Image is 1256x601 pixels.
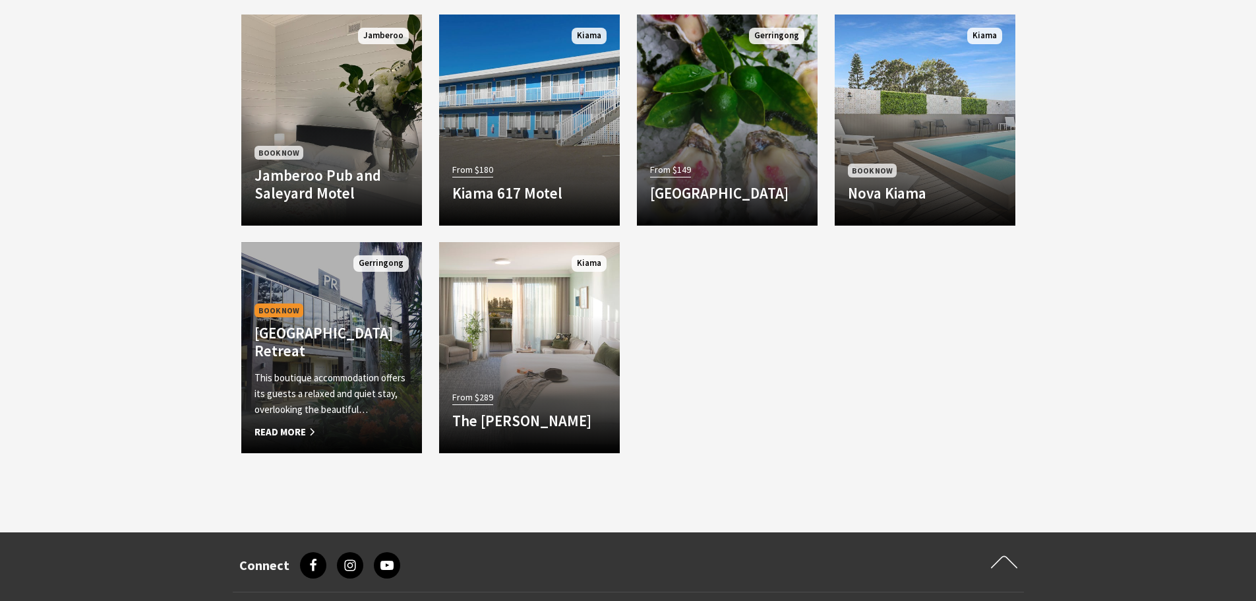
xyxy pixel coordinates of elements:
[572,28,607,44] span: Kiama
[239,557,289,573] h3: Connect
[254,303,303,317] span: Book Now
[254,370,409,418] p: This boutique accommodation offers its guests a relaxed and quiet stay, overlooking the beautiful…
[572,255,607,272] span: Kiama
[967,28,1002,44] span: Kiama
[848,184,1002,203] h4: Nova Kiama
[452,412,607,430] h4: The [PERSON_NAME]
[254,166,409,203] h4: Jamberoo Pub and Saleyard Motel
[358,28,409,44] span: Jamberoo
[452,390,493,405] span: From $289
[835,15,1015,226] a: Book Now Nova Kiama Kiama
[254,324,409,360] h4: [GEOGRAPHIC_DATA] Retreat
[254,146,303,160] span: Book Now
[452,162,493,177] span: From $180
[749,28,804,44] span: Gerringong
[650,162,691,177] span: From $149
[439,15,620,226] a: From $180 Kiama 617 Motel Kiama
[254,424,409,440] span: Read More
[452,184,607,203] h4: Kiama 617 Motel
[848,164,897,177] span: Book Now
[637,15,818,226] a: From $149 [GEOGRAPHIC_DATA] Gerringong
[353,255,409,272] span: Gerringong
[241,15,422,226] a: Book Now Jamberoo Pub and Saleyard Motel Jamberoo
[650,184,804,203] h4: [GEOGRAPHIC_DATA]
[439,242,620,453] a: From $289 The [PERSON_NAME] Kiama
[241,242,422,453] a: Book Now [GEOGRAPHIC_DATA] Retreat This boutique accommodation offers its guests a relaxed and qu...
